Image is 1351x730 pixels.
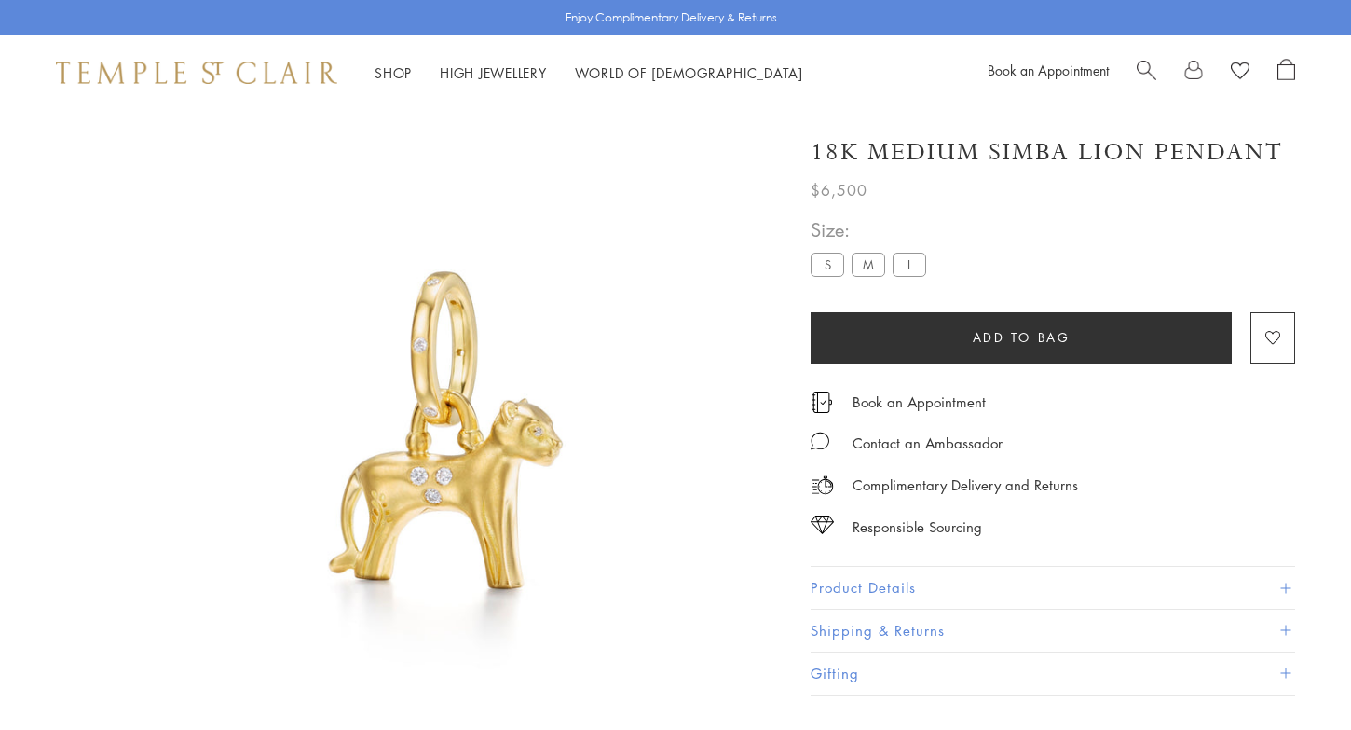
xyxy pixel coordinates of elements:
span: Add to bag [973,327,1071,348]
div: Contact an Ambassador [853,432,1003,455]
button: Add to bag [811,312,1232,364]
span: $6,500 [811,178,867,202]
p: Complimentary Delivery and Returns [853,474,1078,497]
div: Responsible Sourcing [853,516,982,539]
a: High JewelleryHigh Jewellery [440,63,547,82]
a: ShopShop [375,63,412,82]
label: L [893,253,926,276]
p: Enjoy Complimentary Delivery & Returns [566,8,777,27]
label: M [852,253,885,276]
nav: Main navigation [375,62,803,85]
a: World of [DEMOGRAPHIC_DATA]World of [DEMOGRAPHIC_DATA] [575,63,803,82]
img: MessageIcon-01_2.svg [811,432,829,450]
a: Book an Appointment [988,61,1109,79]
h1: 18K Medium Simba Lion Pendant [811,136,1283,169]
a: Open Shopping Bag [1277,59,1295,87]
span: Size: [811,214,934,245]
img: icon_sourcing.svg [811,516,834,534]
a: Book an Appointment [853,392,986,412]
button: Gifting [811,653,1295,695]
img: icon_appointment.svg [811,392,833,413]
a: Search [1137,59,1156,87]
iframe: Gorgias live chat messenger [1258,642,1332,711]
button: Shipping & Returns [811,610,1295,652]
a: View Wishlist [1231,59,1249,87]
img: Temple St. Clair [56,62,337,84]
img: icon_delivery.svg [811,474,834,497]
button: Product Details [811,567,1295,609]
label: S [811,253,844,276]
